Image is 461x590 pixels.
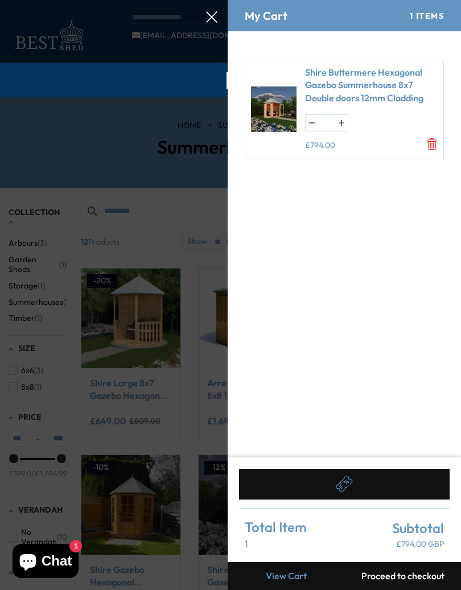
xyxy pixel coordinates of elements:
span: Total Item [245,520,307,534]
button: Proceed to checkout [344,562,461,590]
p: £794.00 GBP [392,539,444,550]
a: Shire Buttermere Hexagonal Gazebo Summerhouse 8x7 Double doors 12mm Cladding [305,66,438,104]
input: Quantity for Shire Buttermere Hexagonal Gazebo Summerhouse 8x7 Double doors 12mm Cladding [318,115,335,131]
inbox-online-store-chat: Shopify online store chat [9,544,82,581]
div: 1 Items [410,11,444,21]
a: View Cart [228,562,344,590]
p: 1 [245,538,307,550]
span: Subtotal [392,521,444,535]
a: Remove Shire Buttermere Hexagonal Gazebo Summerhouse 8x7 Double doors 12mm Cladding [426,138,438,150]
ins: £794.00 [305,140,335,151]
h4: My Cart [245,10,287,22]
